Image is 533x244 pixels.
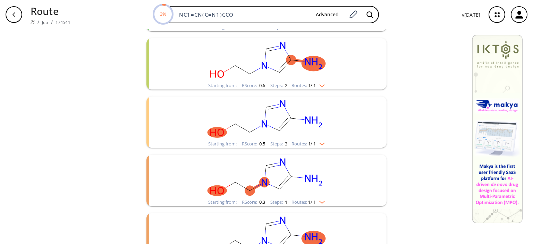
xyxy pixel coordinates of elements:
[308,83,316,88] span: 1 / 1
[284,141,287,147] span: 3
[175,11,310,18] input: Enter SMILES
[291,200,325,204] div: Routes:
[258,82,265,89] span: 0.6
[31,20,35,24] img: Spaya logo
[242,83,265,88] div: RScore :
[51,18,53,26] li: /
[308,142,316,146] span: 1 / 1
[242,25,265,30] div: RScore :
[291,83,325,88] div: Routes:
[37,18,39,26] li: /
[42,19,48,25] a: Job
[308,200,316,204] span: 1 / 1
[208,200,237,204] div: Starting from:
[291,25,325,30] div: Routes:
[472,35,523,223] img: Banner
[208,25,237,30] div: Starting from:
[208,142,237,146] div: Starting from:
[284,82,287,89] span: 2
[31,3,70,18] p: Route
[176,38,357,82] svg: Nc1cn(CCO)cn1
[160,11,166,17] text: 3%
[242,142,265,146] div: RScore :
[176,96,357,140] svg: Nc1cn(CCO)cn1
[270,83,287,88] div: Steps :
[462,11,480,18] p: v [DATE]
[316,82,325,87] img: Down
[176,155,357,198] svg: Nc1cn(CCO)cn1
[56,19,70,25] a: 174541
[310,8,344,21] button: Advanced
[242,200,265,204] div: RScore :
[258,199,265,205] span: 0.3
[291,142,325,146] div: Routes:
[208,83,237,88] div: Starting from:
[316,140,325,145] img: Down
[258,141,265,147] span: 0.5
[270,200,287,204] div: Steps :
[284,199,287,205] span: 1
[316,198,325,204] img: Down
[308,25,316,30] span: 1 / 3
[270,25,287,30] div: Steps :
[270,142,287,146] div: Steps :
